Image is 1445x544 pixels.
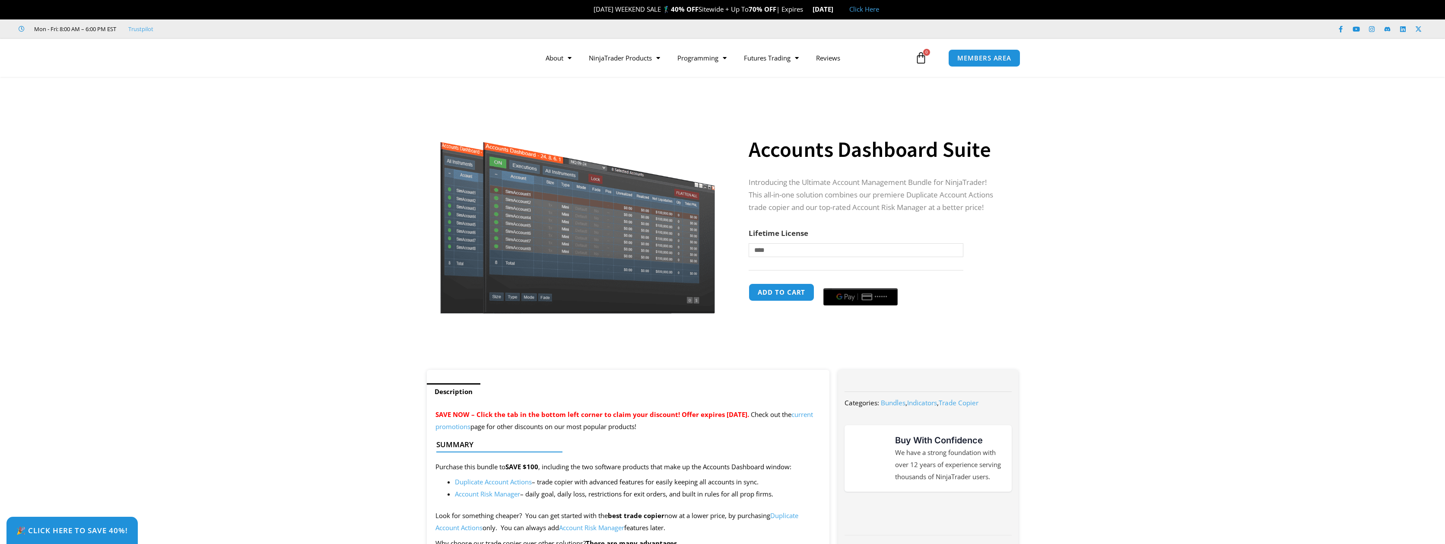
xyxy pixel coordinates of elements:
[439,92,717,314] img: Screenshot 2024-08-26 155710eeeee
[804,6,810,13] img: ⌛
[902,45,940,70] a: 0
[749,228,808,238] label: Lifetime License
[813,5,841,13] strong: [DATE]
[587,6,593,13] img: 🎉
[948,49,1020,67] a: MEMBERS AREA
[853,443,884,474] img: mark thumbs good 43913 | Affordable Indicators – NinjaTrader
[807,48,849,68] a: Reviews
[455,477,532,486] a: Duplicate Account Actions
[435,409,821,433] p: Check out the page for other discounts on our most popular products!
[435,510,821,534] p: Look for something cheaper? You can get started with the now at a lower price, by purchasing only...
[939,398,978,407] a: Trade Copier
[823,288,898,305] button: Buy with GPay
[435,410,749,419] span: SAVE NOW – Click the tab in the bottom left corner to claim your discount! Offer expires [DATE].
[128,24,153,34] a: Trustpilot
[455,476,821,488] li: – trade copier with advanced features for easily keeping all accounts in sync.
[505,462,538,471] strong: SAVE $100
[435,461,821,473] p: Purchase this bundle to , including the two software products that make up the Accounts Dashboard...
[749,134,1001,165] h1: Accounts Dashboard Suite
[907,398,937,407] a: Indicators
[669,48,735,68] a: Programming
[455,488,821,500] li: – daily goal, daily loss, restrictions for exit orders, and built in rules for all prop firms.
[881,398,978,407] span: , ,
[845,398,879,407] span: Categories:
[749,176,1001,214] p: Introducing the Ultimate Account Management Bundle for NinjaTrader! This all-in-one solution comb...
[608,511,664,520] strong: best trade copier
[455,490,520,498] a: Account Risk Manager
[863,506,993,522] img: NinjaTrader Wordmark color RGB | Affordable Indicators – NinjaTrader
[735,48,807,68] a: Futures Trading
[427,383,480,400] a: Description
[671,5,699,13] strong: 40% OFF
[849,5,879,13] a: Click Here
[957,55,1011,61] span: MEMBERS AREA
[881,398,905,407] a: Bundles
[895,434,1003,447] h3: Buy With Confidence
[875,294,888,300] text: ••••••
[16,527,128,534] span: 🎉 Click Here to save 40%!
[822,282,899,283] iframe: Secure payment input frame
[584,5,812,13] span: [DATE] WEEKEND SALE 🏌️‍♂️ Sitewide + Up To | Expires
[6,517,138,544] a: 🎉 Click Here to save 40%!
[580,48,669,68] a: NinjaTrader Products
[749,5,776,13] strong: 70% OFF
[895,447,1003,483] p: We have a strong foundation with over 12 years of experience serving thousands of NinjaTrader users.
[923,49,930,56] span: 0
[749,283,814,301] button: Add to cart
[834,6,840,13] img: 🏭
[537,48,913,68] nav: Menu
[436,440,813,449] h4: Summary
[32,24,116,34] span: Mon - Fri: 8:00 AM – 6:00 PM EST
[413,42,506,73] img: LogoAI | Affordable Indicators – NinjaTrader
[537,48,580,68] a: About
